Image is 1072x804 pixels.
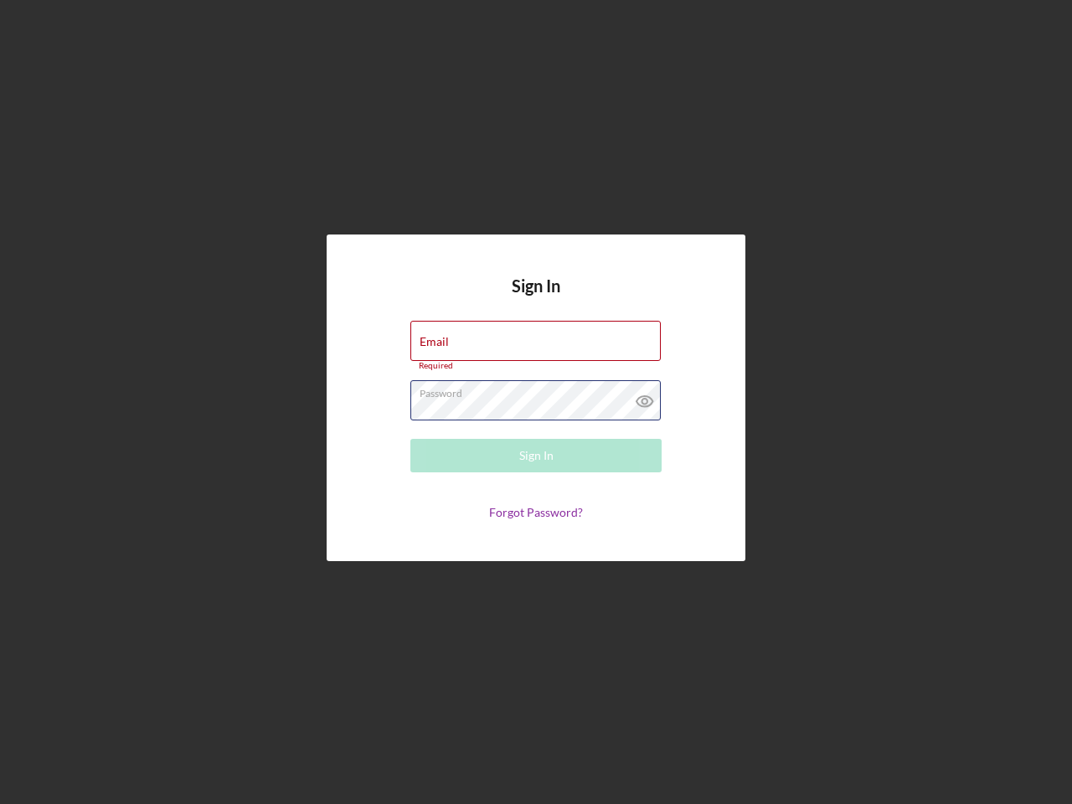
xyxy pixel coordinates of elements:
label: Password [420,381,661,399]
label: Email [420,335,449,348]
h4: Sign In [512,276,560,321]
button: Sign In [410,439,662,472]
div: Sign In [519,439,554,472]
div: Required [410,361,662,371]
a: Forgot Password? [489,505,583,519]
